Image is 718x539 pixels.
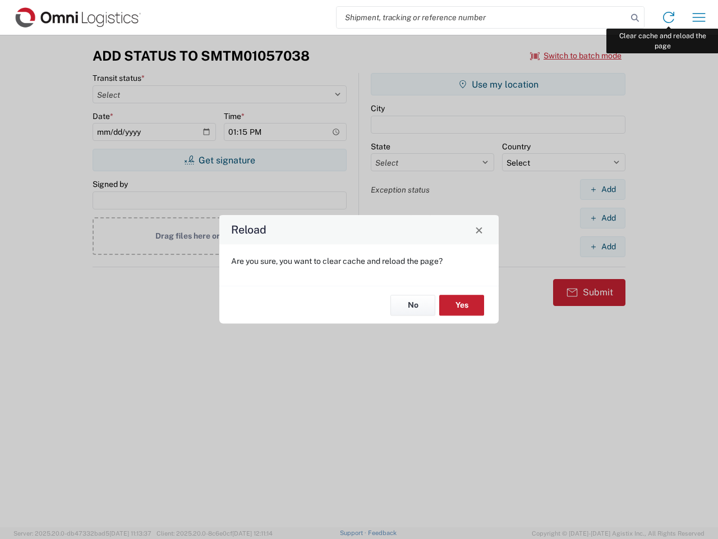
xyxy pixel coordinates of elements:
button: Yes [439,295,484,316]
input: Shipment, tracking or reference number [337,7,627,28]
button: Close [471,222,487,237]
h4: Reload [231,222,266,238]
button: No [390,295,435,316]
p: Are you sure, you want to clear cache and reload the page? [231,256,487,266]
